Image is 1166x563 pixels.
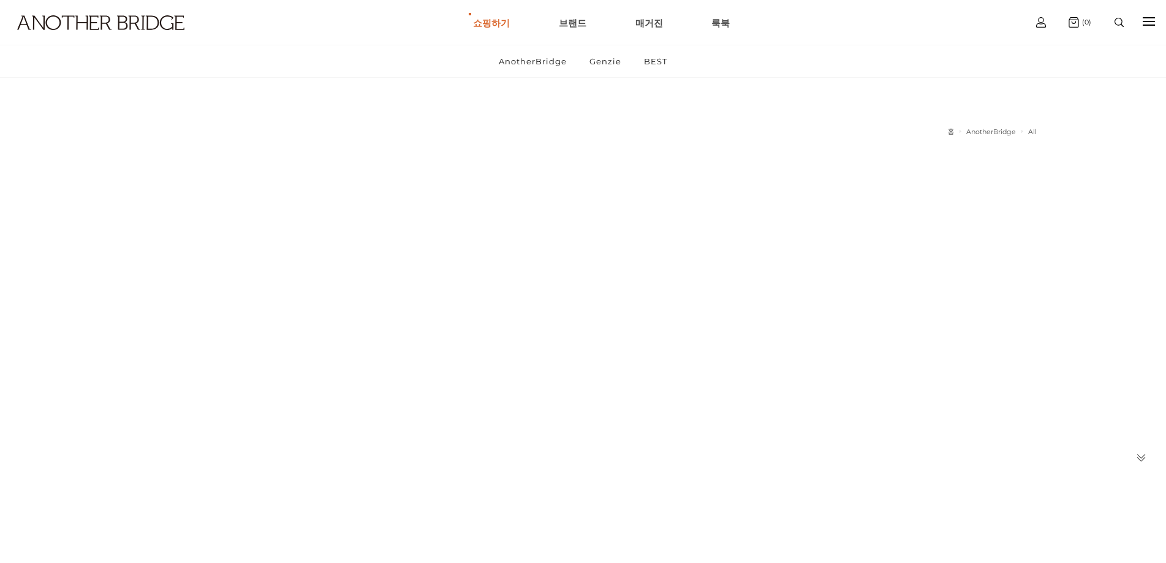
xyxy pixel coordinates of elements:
a: AnotherBridge [966,127,1016,136]
a: 홈 [948,127,954,136]
img: cart [1036,17,1046,28]
a: logo [6,15,181,60]
a: (0) [1069,17,1091,28]
span: (0) [1079,18,1091,26]
img: search [1115,18,1124,27]
img: cart [1069,17,1079,28]
a: 룩북 [711,1,730,45]
a: 매거진 [635,1,663,45]
a: 브랜드 [559,1,586,45]
img: logo [17,15,184,30]
a: BEST [634,45,678,77]
a: AnotherBridge [488,45,577,77]
a: All [1028,127,1037,136]
a: Genzie [579,45,632,77]
a: 쇼핑하기 [473,1,510,45]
